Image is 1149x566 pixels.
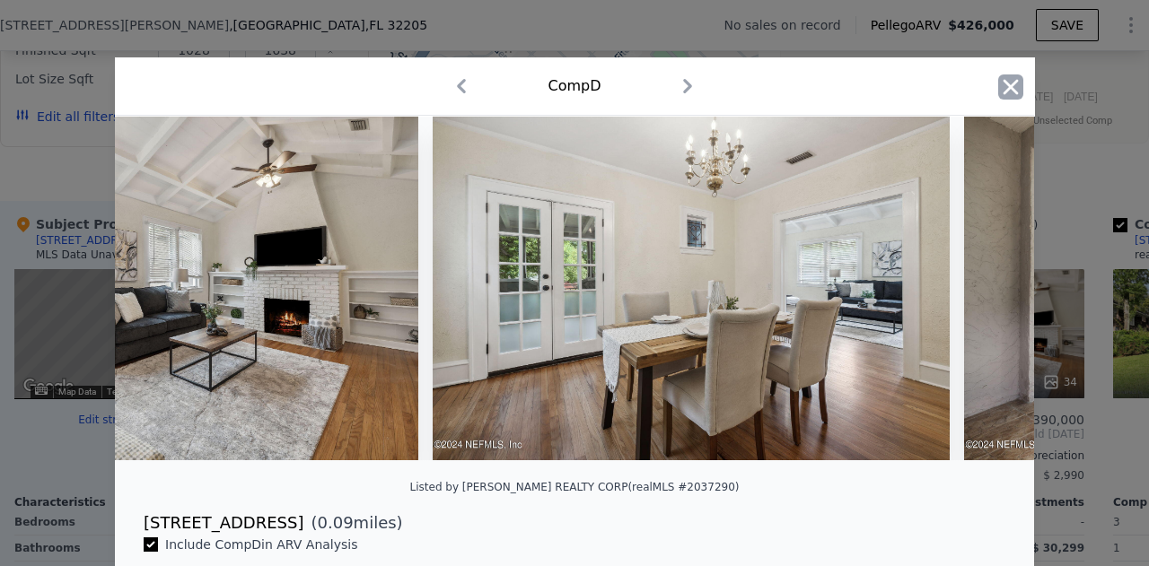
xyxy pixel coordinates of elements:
span: 0.09 [318,513,354,532]
div: Listed by [PERSON_NAME] REALTY CORP (realMLS #2037290) [410,481,740,493]
div: Comp D [548,75,601,97]
img: Property Img [433,116,950,460]
span: ( miles) [303,510,402,536]
span: Include Comp D in ARV Analysis [158,537,365,552]
div: [STREET_ADDRESS] [144,510,303,536]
